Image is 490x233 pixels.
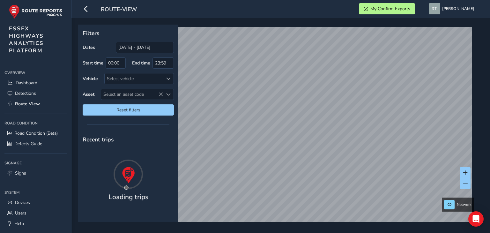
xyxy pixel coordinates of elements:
[83,136,114,143] span: Recent trips
[9,4,62,19] img: rr logo
[4,78,67,88] a: Dashboard
[15,199,30,206] span: Devices
[429,3,476,14] button: [PERSON_NAME]
[83,29,174,37] p: Filters
[4,88,67,99] a: Detections
[14,141,42,147] span: Defects Guide
[14,221,24,227] span: Help
[132,60,150,66] label: End time
[87,107,169,113] span: Reset filters
[4,197,67,208] a: Devices
[4,128,67,139] a: Road Condition (Beta)
[468,211,484,227] div: Open Intercom Messenger
[4,99,67,109] a: Route View
[429,3,440,14] img: diamond-layout
[442,3,474,14] span: [PERSON_NAME]
[83,76,98,82] label: Vehicle
[359,3,415,14] button: My Confirm Exports
[4,218,67,229] a: Help
[83,60,103,66] label: Start time
[83,91,94,97] label: Asset
[15,210,26,216] span: Users
[105,73,163,84] div: Select vehicle
[14,130,58,136] span: Road Condition (Beta)
[101,5,137,14] span: route-view
[83,104,174,116] button: Reset filters
[4,168,67,178] a: Signs
[15,90,36,96] span: Detections
[80,27,472,229] canvas: Map
[163,89,174,100] div: Select an asset code
[4,188,67,197] div: System
[108,193,148,201] h4: Loading trips
[370,6,410,12] span: My Confirm Exports
[4,158,67,168] div: Signage
[15,170,26,176] span: Signs
[16,80,37,86] span: Dashboard
[4,68,67,78] div: Overview
[457,202,471,207] span: Network
[15,101,40,107] span: Route View
[4,208,67,218] a: Users
[101,89,163,100] span: Select an asset code
[9,25,44,54] span: ESSEX HIGHWAYS ANALYTICS PLATFORM
[4,139,67,149] a: Defects Guide
[83,44,95,50] label: Dates
[4,118,67,128] div: Road Condition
